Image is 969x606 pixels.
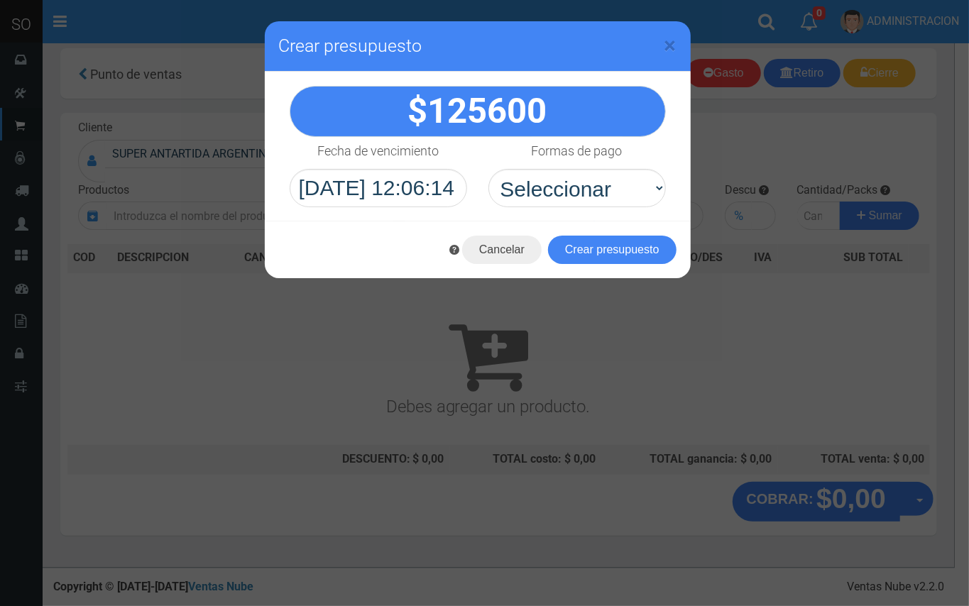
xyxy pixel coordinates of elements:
[664,34,677,57] button: Close
[428,91,547,131] span: 125600
[462,236,542,264] button: Cancelar
[279,35,677,57] h3: Crear presupuesto
[532,144,623,158] h4: Formas de pago
[408,91,547,131] strong: $
[664,32,677,59] span: ×
[548,236,677,264] button: Crear presupuesto
[317,144,439,158] h4: Fecha de vencimiento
